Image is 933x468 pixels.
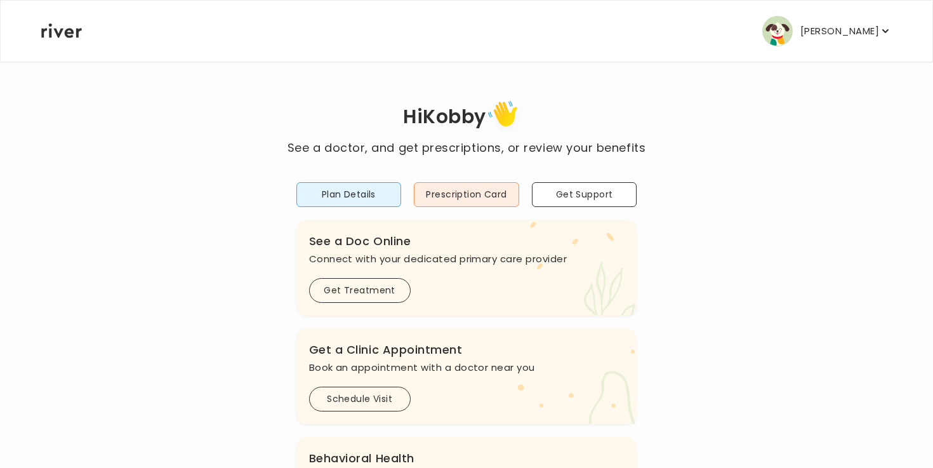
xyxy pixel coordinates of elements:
[309,341,625,359] h3: Get a Clinic Appointment
[532,182,637,207] button: Get Support
[762,16,793,46] img: user avatar
[309,278,411,303] button: Get Treatment
[800,22,879,40] p: [PERSON_NAME]
[309,359,625,377] p: Book an appointment with a doctor near you
[288,139,645,157] p: See a doctor, and get prescriptions, or review your benefits
[296,182,402,207] button: Plan Details
[309,450,625,467] h3: Behavioral Health
[309,232,625,250] h3: See a Doc Online
[414,182,519,207] button: Prescription Card
[288,97,645,139] h1: Hi Kobby
[309,387,411,411] button: Schedule Visit
[762,16,892,46] button: user avatar[PERSON_NAME]
[309,250,625,268] p: Connect with your dedicated primary care provider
